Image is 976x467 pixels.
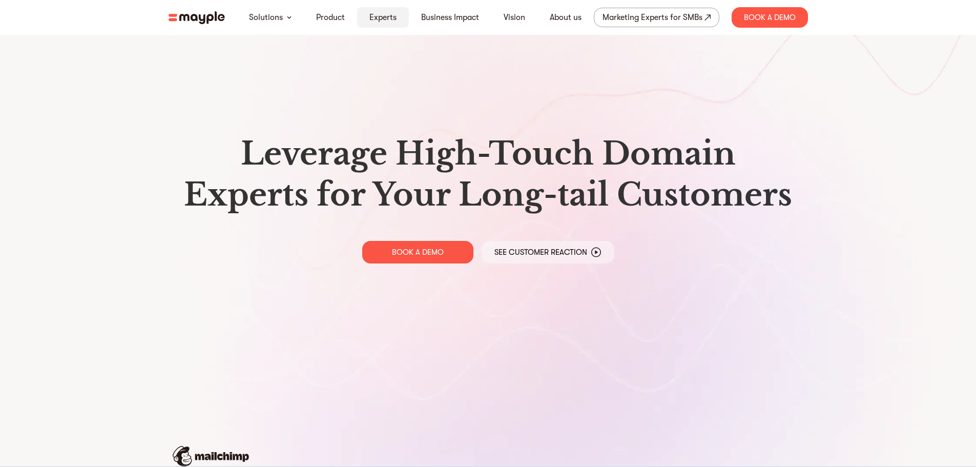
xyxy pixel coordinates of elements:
[169,11,225,24] img: mayple-logo
[362,241,473,263] a: BOOK A DEMO
[369,11,397,24] a: Experts
[482,241,614,263] a: See Customer Reaction
[732,7,808,28] div: Book A Demo
[494,247,587,257] p: See Customer Reaction
[504,11,525,24] a: Vision
[603,10,702,25] div: Marketing Experts for SMBs
[594,8,719,27] a: Marketing Experts for SMBs
[421,11,479,24] a: Business Impact
[177,133,800,215] h1: Leverage High-Touch Domain Experts for Your Long-tail Customers
[249,11,283,24] a: Solutions
[173,446,249,466] img: mailchimp-logo
[550,11,582,24] a: About us
[316,11,345,24] a: Product
[287,16,292,19] img: arrow-down
[392,247,444,257] p: BOOK A DEMO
